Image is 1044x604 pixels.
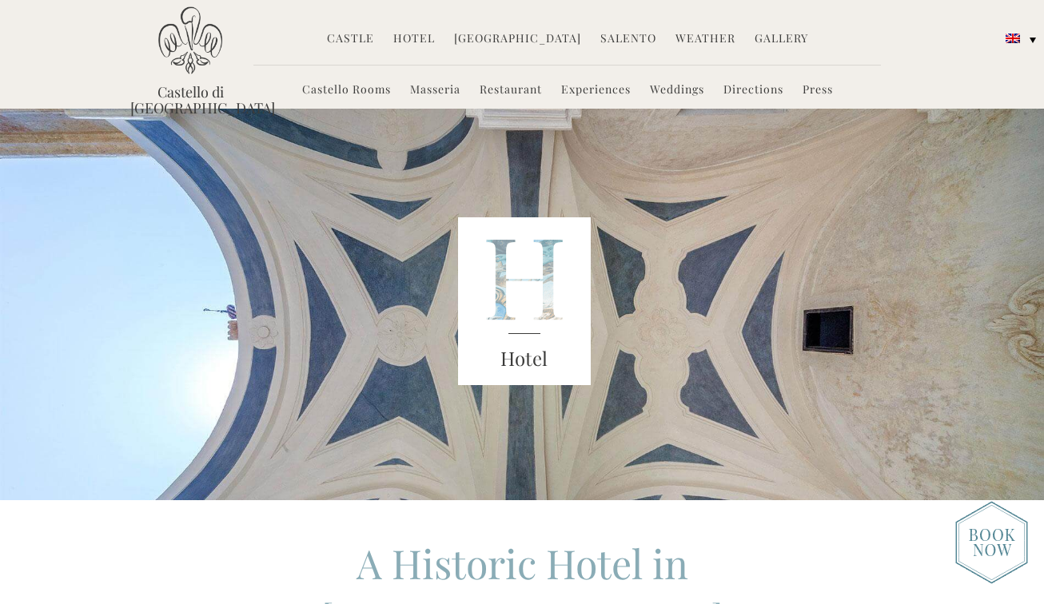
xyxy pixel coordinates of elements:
a: Weddings [650,81,704,100]
a: Restaurant [480,81,542,100]
a: Salento [600,30,656,49]
a: Experiences [561,81,631,100]
a: Weather [675,30,735,49]
a: Gallery [755,30,808,49]
img: new-booknow.png [955,501,1028,584]
a: [GEOGRAPHIC_DATA] [454,30,581,49]
a: Castello Rooms [302,81,391,100]
a: Press [803,81,833,100]
img: English [1006,34,1020,43]
img: Castello di Ugento [158,6,222,74]
a: Castello di [GEOGRAPHIC_DATA] [130,84,250,116]
h3: Hotel [458,344,591,373]
a: Hotel [393,30,435,49]
a: Masseria [410,81,460,100]
a: Castle [327,30,374,49]
a: Directions [723,81,783,100]
img: castello_header_block.png [458,217,591,385]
